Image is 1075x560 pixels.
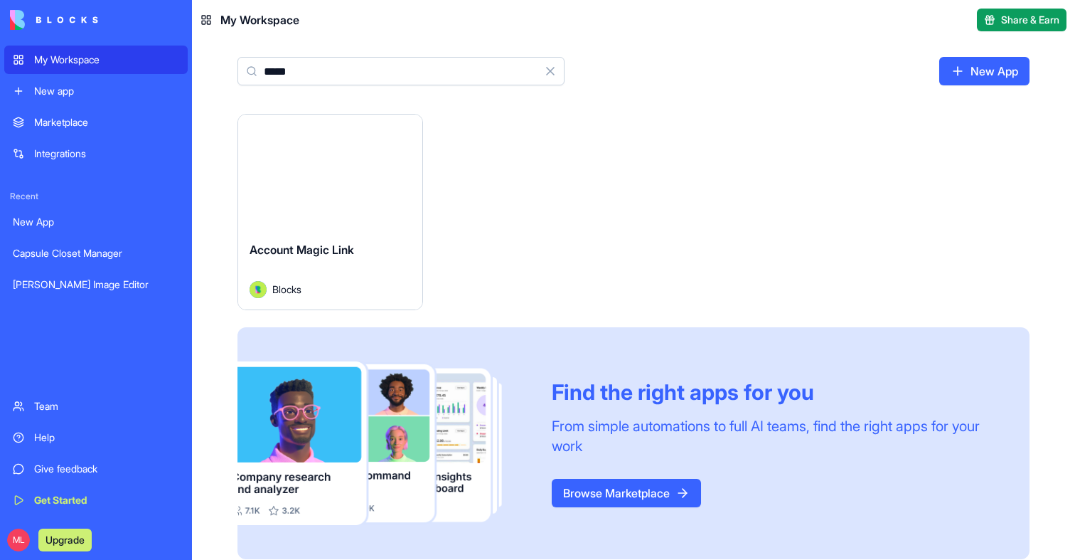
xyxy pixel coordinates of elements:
[4,208,188,236] a: New App
[4,108,188,137] a: Marketplace
[4,392,188,421] a: Team
[250,243,354,257] span: Account Magic Link
[4,486,188,514] a: Get Started
[13,246,179,260] div: Capsule Closet Manager
[237,361,529,525] img: Frame_181_egmpey.png
[977,9,1066,31] button: Share & Earn
[4,139,188,168] a: Integrations
[250,281,267,298] img: Avatar
[4,46,188,74] a: My Workspace
[34,462,179,476] div: Give feedback
[7,529,30,551] span: ML
[536,57,565,85] button: Clear
[552,379,995,405] div: Find the right apps for you
[237,114,423,310] a: Account Magic LinkAvatarBlocks
[34,147,179,161] div: Integrations
[552,416,995,456] div: From simple automations to full AI teams, find the right apps for your work
[272,282,301,297] span: Blocks
[34,430,179,445] div: Help
[34,399,179,413] div: Team
[34,115,179,130] div: Marketplace
[34,84,179,98] div: New app
[4,77,188,105] a: New app
[4,455,188,483] a: Give feedback
[939,57,1029,85] a: New App
[34,53,179,67] div: My Workspace
[4,239,188,268] a: Capsule Closet Manager
[38,532,92,546] a: Upgrade
[10,10,98,30] img: logo
[220,11,299,28] span: My Workspace
[13,278,179,292] div: [PERSON_NAME] Image Editor
[13,215,179,229] div: New App
[38,529,92,551] button: Upgrade
[552,479,701,507] a: Browse Marketplace
[1001,13,1059,27] span: Share & Earn
[4,270,188,299] a: [PERSON_NAME] Image Editor
[34,493,179,507] div: Get Started
[4,423,188,452] a: Help
[4,191,188,202] span: Recent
